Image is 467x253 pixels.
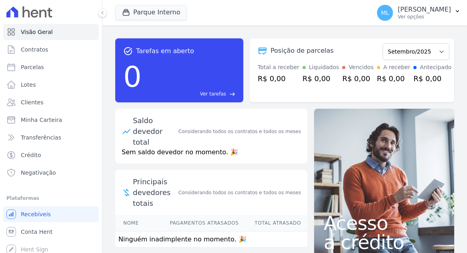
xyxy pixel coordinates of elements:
[309,63,339,72] div: Liquidados
[413,73,451,84] div: R$ 0,00
[239,215,308,231] th: Total Atrasado
[133,115,177,147] div: Saldo devedor total
[3,24,99,40] a: Visão Geral
[178,128,301,135] div: Considerando todos os contratos e todos os meses
[133,176,177,209] span: Principais devedores totais
[324,213,445,233] span: Acesso
[115,5,187,20] button: Parque Interno
[6,193,96,203] div: Plataformas
[383,63,411,72] div: A receber
[123,46,133,56] span: task_alt
[3,224,99,240] a: Conta Hent
[178,189,301,196] span: Considerando todos os contratos e todos os meses
[3,59,99,75] a: Parcelas
[3,147,99,163] a: Crédito
[21,28,53,36] span: Visão Geral
[150,215,239,231] th: Pagamentos Atrasados
[3,42,99,58] a: Contratos
[115,215,150,231] th: Nome
[21,228,52,236] span: Conta Hent
[381,10,389,16] span: ML
[371,2,467,24] button: ML [PERSON_NAME] Ver opções
[21,116,62,124] span: Minha Carteira
[349,63,373,72] div: Vencidos
[21,63,44,71] span: Parcelas
[21,133,61,141] span: Transferências
[21,151,41,159] span: Crédito
[324,233,445,252] span: a crédito
[420,63,451,72] div: Antecipado
[398,14,451,20] p: Ver opções
[3,165,99,181] a: Negativação
[200,90,226,98] span: Ver tarefas
[123,56,142,98] div: 0
[21,46,48,54] span: Contratos
[271,46,334,56] div: Posição de parcelas
[3,77,99,93] a: Lotes
[229,91,235,97] span: east
[303,73,339,84] div: R$ 0,00
[21,169,56,177] span: Negativação
[115,231,307,248] td: Ninguém inadimplente no momento. 🎉
[258,73,299,84] div: R$ 0,00
[3,112,99,128] a: Minha Carteira
[3,206,99,222] a: Recebíveis
[377,73,411,84] div: R$ 0,00
[145,90,235,98] a: Ver tarefas east
[136,46,194,56] span: Tarefas em aberto
[21,81,36,89] span: Lotes
[3,129,99,145] a: Transferências
[342,73,373,84] div: R$ 0,00
[398,6,451,14] p: [PERSON_NAME]
[21,210,51,218] span: Recebíveis
[3,94,99,110] a: Clientes
[115,147,307,163] p: Sem saldo devedor no momento. 🎉
[21,98,43,106] span: Clientes
[258,63,299,72] div: Total a receber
